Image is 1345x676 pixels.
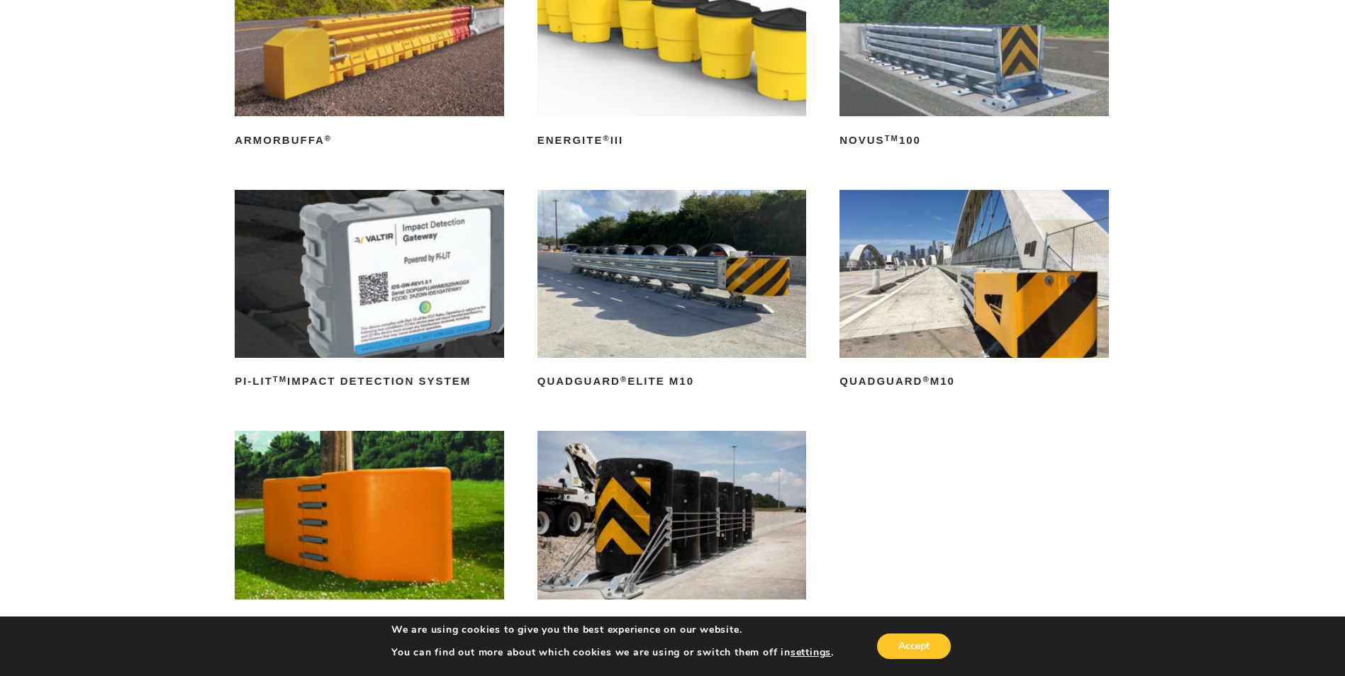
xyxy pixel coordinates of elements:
h2: NOVUS 100 [839,129,1109,152]
button: Accept [877,633,951,659]
a: QuadGuard®Elite M10 [537,190,807,393]
a: PI-LITTMImpact Detection System [235,190,504,393]
h2: QuadGuard M10 [839,371,1109,393]
p: We are using cookies to give you the best experience on our website. [391,624,834,636]
h2: ENERGITE III [537,129,807,152]
sup: ® [603,134,610,142]
h2: ArmorBuffa [235,129,504,152]
sup: TM [273,375,287,383]
h2: RAPTOR [235,612,504,635]
sup: ® [922,375,930,383]
a: REACT®M [537,431,807,634]
h2: REACT M [537,612,807,635]
a: RAPTOR® [235,431,504,634]
h2: PI-LIT Impact Detection System [235,371,504,393]
sup: ® [325,134,332,142]
sup: TM [885,134,899,142]
button: settings [791,646,831,659]
p: You can find out more about which cookies we are using or switch them off in . [391,646,834,659]
a: QuadGuard®M10 [839,190,1109,393]
h2: QuadGuard Elite M10 [537,371,807,393]
sup: ® [620,375,627,383]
